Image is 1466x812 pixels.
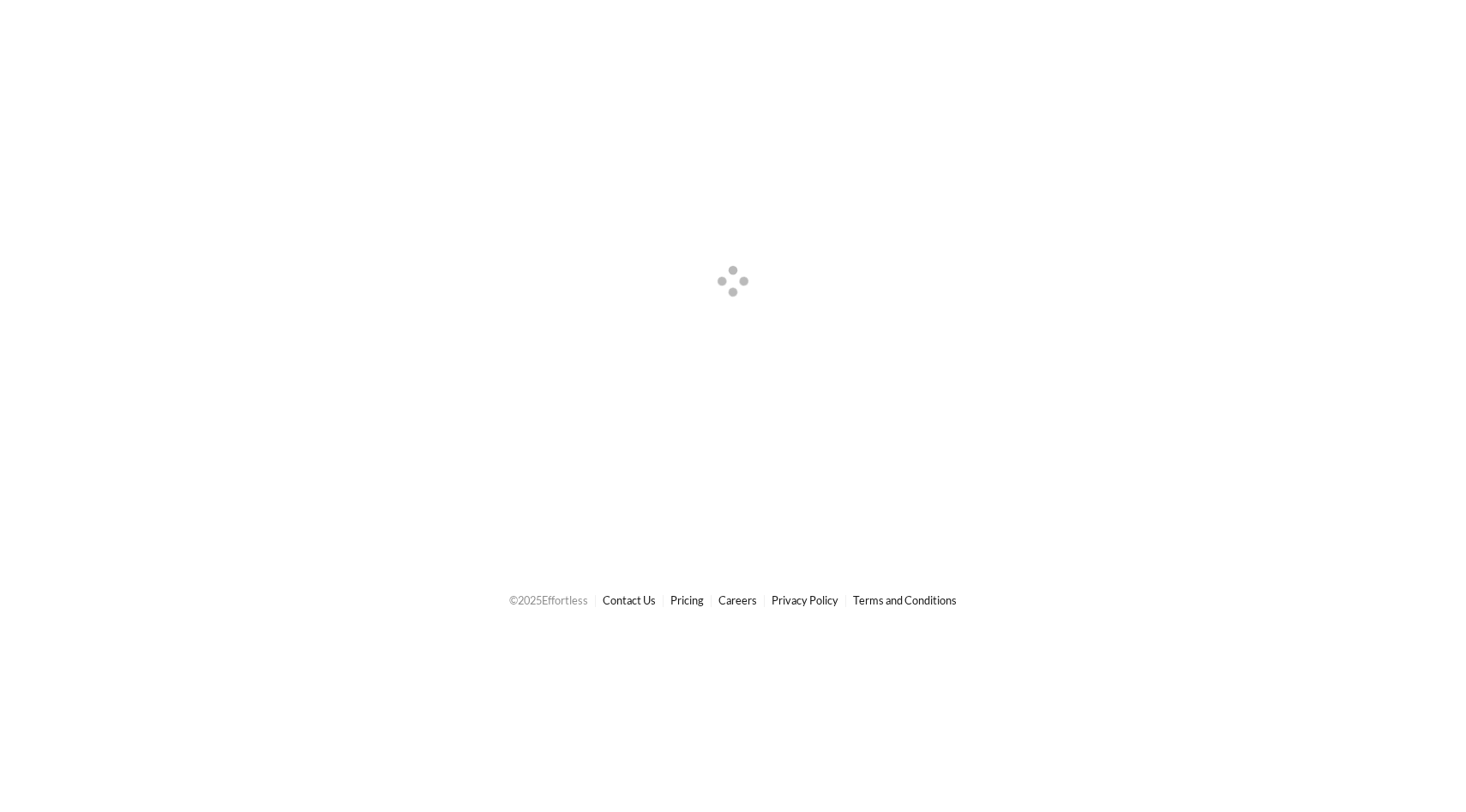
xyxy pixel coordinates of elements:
a: Contact Us [603,593,656,607]
a: Privacy Policy [772,593,838,607]
a: Pricing [670,593,704,607]
a: Careers [718,593,757,607]
a: Terms and Conditions [853,593,957,607]
span: © 2025 Effortless [509,593,588,607]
